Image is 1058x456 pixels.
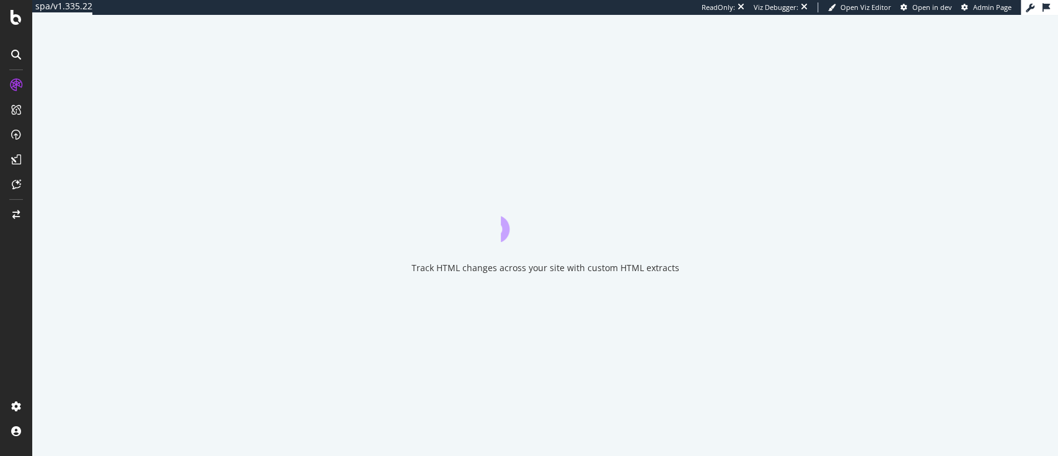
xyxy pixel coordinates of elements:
[828,2,891,12] a: Open Viz Editor
[501,197,590,242] div: animation
[754,2,798,12] div: Viz Debugger:
[973,2,1012,12] span: Admin Page
[912,2,952,12] span: Open in dev
[901,2,952,12] a: Open in dev
[702,2,735,12] div: ReadOnly:
[961,2,1012,12] a: Admin Page
[840,2,891,12] span: Open Viz Editor
[412,262,679,274] div: Track HTML changes across your site with custom HTML extracts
